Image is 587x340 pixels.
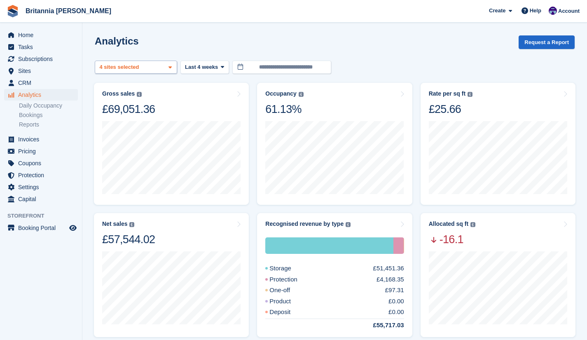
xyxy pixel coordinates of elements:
div: Protection [393,237,404,254]
a: Preview store [68,223,78,233]
span: Booking Portal [18,222,68,234]
a: menu [4,41,78,53]
span: Help [530,7,541,15]
img: icon-info-grey-7440780725fd019a000dd9b08b2336e03edf1995a4989e88bcd33f0948082b44.svg [129,222,134,227]
a: menu [4,169,78,181]
span: Subscriptions [18,53,68,65]
span: Storefront [7,212,82,220]
span: Create [489,7,505,15]
span: CRM [18,77,68,89]
span: Account [558,7,580,15]
a: Reports [19,121,78,129]
div: £0.00 [388,307,404,317]
div: £69,051.36 [102,102,155,116]
div: £25.66 [429,102,472,116]
div: Occupancy [265,90,296,97]
div: Net sales [102,220,127,227]
div: One-off [265,286,310,295]
div: Protection [265,275,317,284]
a: Bookings [19,111,78,119]
span: Sites [18,65,68,77]
a: menu [4,145,78,157]
div: £51,451.36 [373,264,404,273]
a: menu [4,89,78,101]
a: menu [4,53,78,65]
a: menu [4,29,78,41]
div: Recognised revenue by type [265,220,344,227]
span: Analytics [18,89,68,101]
span: Protection [18,169,68,181]
div: Deposit [265,307,310,317]
div: 4 sites selected [98,63,142,71]
div: Allocated sq ft [429,220,468,227]
img: stora-icon-8386f47178a22dfd0bd8f6a31ec36ba5ce8667c1dd55bd0f319d3a0aa187defe.svg [7,5,19,17]
h2: Analytics [95,35,139,47]
div: £57,544.02 [102,232,155,246]
div: £0.00 [388,297,404,306]
img: icon-info-grey-7440780725fd019a000dd9b08b2336e03edf1995a4989e88bcd33f0948082b44.svg [470,222,475,227]
img: icon-info-grey-7440780725fd019a000dd9b08b2336e03edf1995a4989e88bcd33f0948082b44.svg [299,92,304,97]
div: Product [265,297,311,306]
div: £4,168.35 [377,275,404,284]
img: icon-info-grey-7440780725fd019a000dd9b08b2336e03edf1995a4989e88bcd33f0948082b44.svg [468,92,472,97]
span: Settings [18,181,68,193]
span: Capital [18,193,68,205]
img: icon-info-grey-7440780725fd019a000dd9b08b2336e03edf1995a4989e88bcd33f0948082b44.svg [137,92,142,97]
button: Last 4 weeks [180,61,229,74]
span: Invoices [18,134,68,145]
a: menu [4,193,78,205]
div: Gross sales [102,90,135,97]
span: Tasks [18,41,68,53]
a: menu [4,65,78,77]
a: menu [4,222,78,234]
span: Pricing [18,145,68,157]
div: Storage [265,237,393,254]
span: Coupons [18,157,68,169]
a: menu [4,157,78,169]
a: Britannia [PERSON_NAME] [22,4,115,18]
div: £55,717.03 [353,321,404,330]
button: Request a Report [519,35,575,49]
a: menu [4,77,78,89]
span: Last 4 weeks [185,63,218,71]
div: Rate per sq ft [429,90,465,97]
span: Home [18,29,68,41]
a: menu [4,181,78,193]
img: Cameron Ballard [549,7,557,15]
div: 61.13% [265,102,303,116]
img: icon-info-grey-7440780725fd019a000dd9b08b2336e03edf1995a4989e88bcd33f0948082b44.svg [346,222,351,227]
div: Storage [265,264,311,273]
div: £97.31 [385,286,404,295]
span: -16.1 [429,232,475,246]
a: menu [4,134,78,145]
a: Daily Occupancy [19,102,78,110]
